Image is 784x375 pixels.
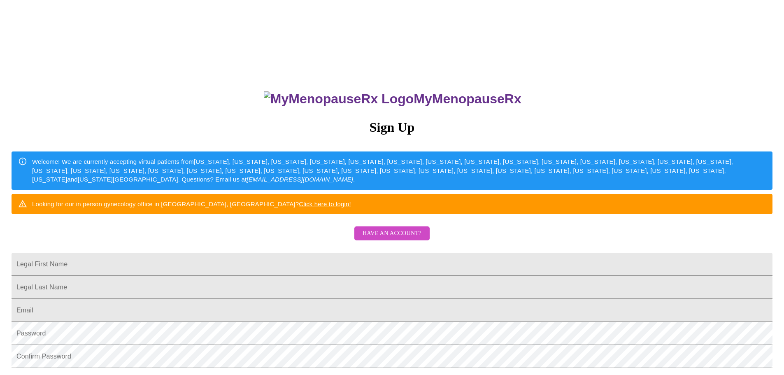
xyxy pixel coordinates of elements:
[247,176,353,183] em: [EMAIL_ADDRESS][DOMAIN_NAME]
[32,196,351,212] div: Looking for our in person gynecology office in [GEOGRAPHIC_DATA], [GEOGRAPHIC_DATA]?
[354,226,430,241] button: Have an account?
[352,235,432,242] a: Have an account?
[13,91,773,107] h3: MyMenopauseRx
[299,200,351,207] a: Click here to login!
[32,154,766,187] div: Welcome! We are currently accepting virtual patients from [US_STATE], [US_STATE], [US_STATE], [US...
[12,120,772,135] h3: Sign Up
[264,91,414,107] img: MyMenopauseRx Logo
[363,228,421,239] span: Have an account?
